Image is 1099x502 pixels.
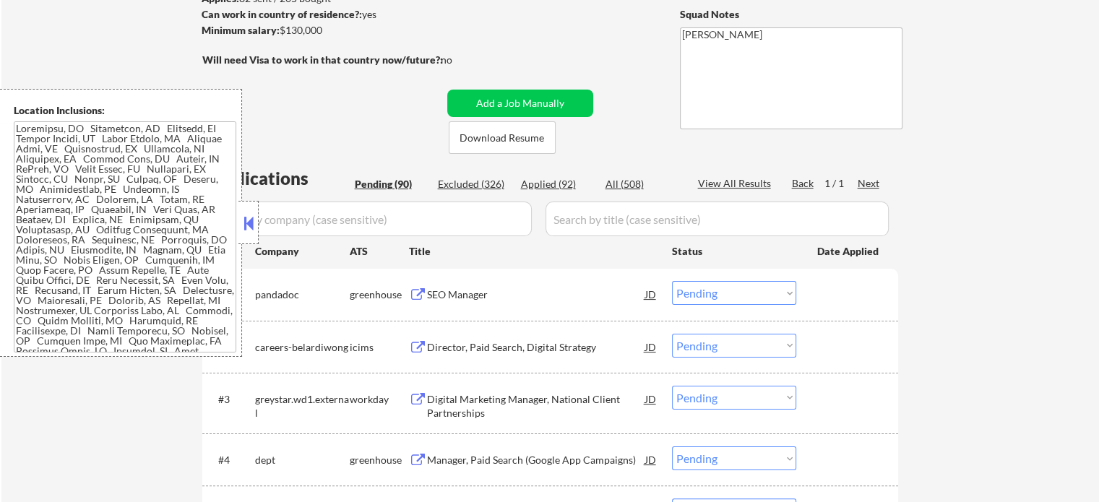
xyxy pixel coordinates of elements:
[14,103,236,118] div: Location Inclusions:
[858,176,881,191] div: Next
[672,238,796,264] div: Status
[644,386,658,412] div: JD
[824,176,858,191] div: 1 / 1
[441,53,482,67] div: no
[255,392,350,420] div: greystar.wd1.external
[817,244,881,259] div: Date Applied
[350,392,409,407] div: workday
[409,244,658,259] div: Title
[202,7,438,22] div: yes
[680,7,902,22] div: Squad Notes
[521,177,593,191] div: Applied (92)
[202,23,442,38] div: $130,000
[207,170,350,187] div: Applications
[792,176,815,191] div: Back
[427,392,645,420] div: Digital Marketing Manager, National Client Partnerships
[427,453,645,467] div: Manager, Paid Search (Google App Campaigns)
[202,8,362,20] strong: Can work in country of residence?:
[644,446,658,472] div: JD
[546,202,889,236] input: Search by title (case sensitive)
[438,177,510,191] div: Excluded (326)
[605,177,678,191] div: All (508)
[427,287,645,302] div: SEO Manager
[350,287,409,302] div: greenhouse
[644,281,658,307] div: JD
[207,202,532,236] input: Search by company (case sensitive)
[698,176,775,191] div: View All Results
[255,244,350,259] div: Company
[644,334,658,360] div: JD
[255,340,350,355] div: careers-belardiwong
[427,340,645,355] div: Director, Paid Search, Digital Strategy
[255,453,350,467] div: dept
[202,24,280,36] strong: Minimum salary:
[202,53,443,66] strong: Will need Visa to work in that country now/future?:
[350,453,409,467] div: greenhouse
[218,392,243,407] div: #3
[350,340,409,355] div: icims
[449,121,556,154] button: Download Resume
[350,244,409,259] div: ATS
[218,453,243,467] div: #4
[447,90,593,117] button: Add a Job Manually
[255,287,350,302] div: pandadoc
[355,177,427,191] div: Pending (90)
